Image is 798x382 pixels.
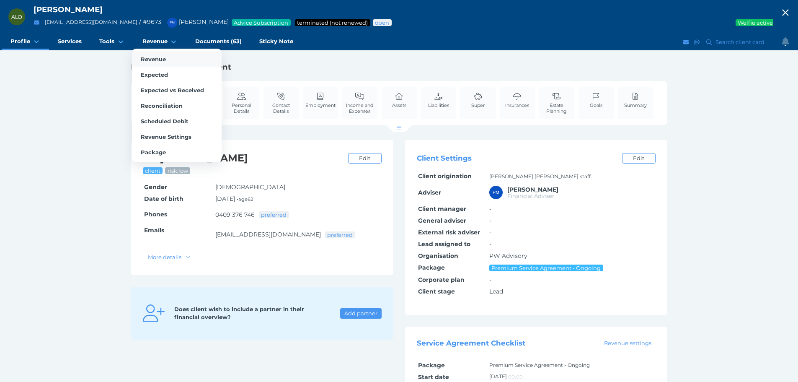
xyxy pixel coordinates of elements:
[507,186,558,193] span: Peter McDonald
[737,19,774,26] span: Welfie active
[488,359,656,371] td: Premium Service Agreement - Ongoing
[590,102,602,108] span: Goals
[488,171,656,182] td: [PERSON_NAME].[PERSON_NAME].staff
[305,102,336,108] span: Employment
[418,264,445,271] span: Package
[142,38,168,45] span: Revenue
[417,339,525,348] span: Service Agreement Checklist
[418,276,465,283] span: Corporate plan
[167,167,189,174] span: risk: low
[539,87,574,119] a: Estate Planning
[132,129,222,144] a: Revenue Settings
[624,102,647,108] span: Summary
[622,153,656,164] a: Edit
[426,87,451,113] a: Liabilities
[34,5,103,14] span: [PERSON_NAME]
[340,308,381,319] button: Add partner
[132,51,222,67] a: Revenue
[297,19,369,26] span: Service package status: Not renewed
[170,21,175,24] span: PM
[418,252,458,260] span: Organisation
[134,34,186,50] a: Revenue
[49,34,90,50] a: Services
[195,38,242,45] span: Documents (63)
[489,217,491,224] span: -
[418,205,466,213] span: Client manager
[489,276,491,283] span: -
[693,37,701,47] button: SMS
[215,195,253,203] span: [DATE] •
[144,210,167,218] span: Phones
[132,67,222,82] a: Expected
[141,133,191,140] span: Revenue Settings
[226,102,257,114] span: Personal Details
[238,196,253,202] small: age 62
[489,205,491,213] span: -
[131,62,667,72] h1: Details and Management
[99,38,114,45] span: Tools
[261,211,287,218] span: preferred
[327,231,354,238] span: preferred
[489,229,491,236] span: -
[8,8,25,25] div: Anthony Leonard Dodd
[263,87,299,119] a: Contact Details
[428,102,449,108] span: Liabilities
[145,167,161,174] span: client
[10,38,30,45] span: Profile
[418,229,480,236] span: External risk adviser
[418,217,466,224] span: General adviser
[493,190,499,195] span: PM
[139,18,161,26] span: / # 9673
[144,183,167,191] span: Gender
[11,14,22,20] span: ALD
[141,71,168,78] span: Expected
[417,154,472,163] span: Client Settings
[341,310,381,317] span: Add partner
[144,195,183,203] span: Date of birth
[167,18,177,28] div: Peter McDonald
[174,306,304,321] span: Does client wish to include a partner in their financial overview?
[132,113,222,129] a: Scheduled Debit
[233,19,289,26] span: Advice Subscription
[141,149,166,156] span: Package
[507,192,554,199] span: Financial Adviser
[224,87,259,119] a: Personal Details
[342,87,377,119] a: Income and Expenses
[489,288,503,295] span: Lead
[215,231,321,238] a: [EMAIL_ADDRESS][DOMAIN_NAME]
[45,19,137,25] a: [EMAIL_ADDRESS][DOMAIN_NAME]
[355,155,374,161] span: Edit
[163,18,229,26] span: [PERSON_NAME]
[58,38,82,45] span: Services
[622,87,649,113] a: Summary
[141,102,183,109] span: Reconciliation
[491,265,602,271] span: Premium Service Agreement - Ongoing
[141,118,189,125] span: Scheduled Debit
[186,34,251,50] a: Documents (63)
[629,155,648,161] span: Edit
[489,240,491,248] span: -
[215,211,255,218] a: 0409 376 746
[143,152,344,165] h2: Mr [PERSON_NAME]
[682,37,690,47] button: Email
[471,102,485,108] span: Super
[418,240,470,248] span: Lead assigned to
[588,87,604,113] a: Goals
[392,102,406,108] span: Assets
[702,37,769,47] button: Search client card
[303,87,338,113] a: Employment
[2,34,49,50] a: Profile
[132,98,222,113] a: Reconciliation
[600,339,655,347] a: Revenue settings
[418,361,445,369] span: Package
[215,183,285,191] span: [DEMOGRAPHIC_DATA]
[541,102,572,114] span: Estate Planning
[418,373,449,381] span: Start date
[418,172,472,180] span: Client origination
[31,17,42,28] button: Email
[141,87,204,94] span: Expected vs Received
[508,374,523,380] span: 00:00
[132,82,222,98] a: Expected vs Received
[348,153,382,164] a: Edit
[374,19,390,26] span: Advice status: Review not yet booked in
